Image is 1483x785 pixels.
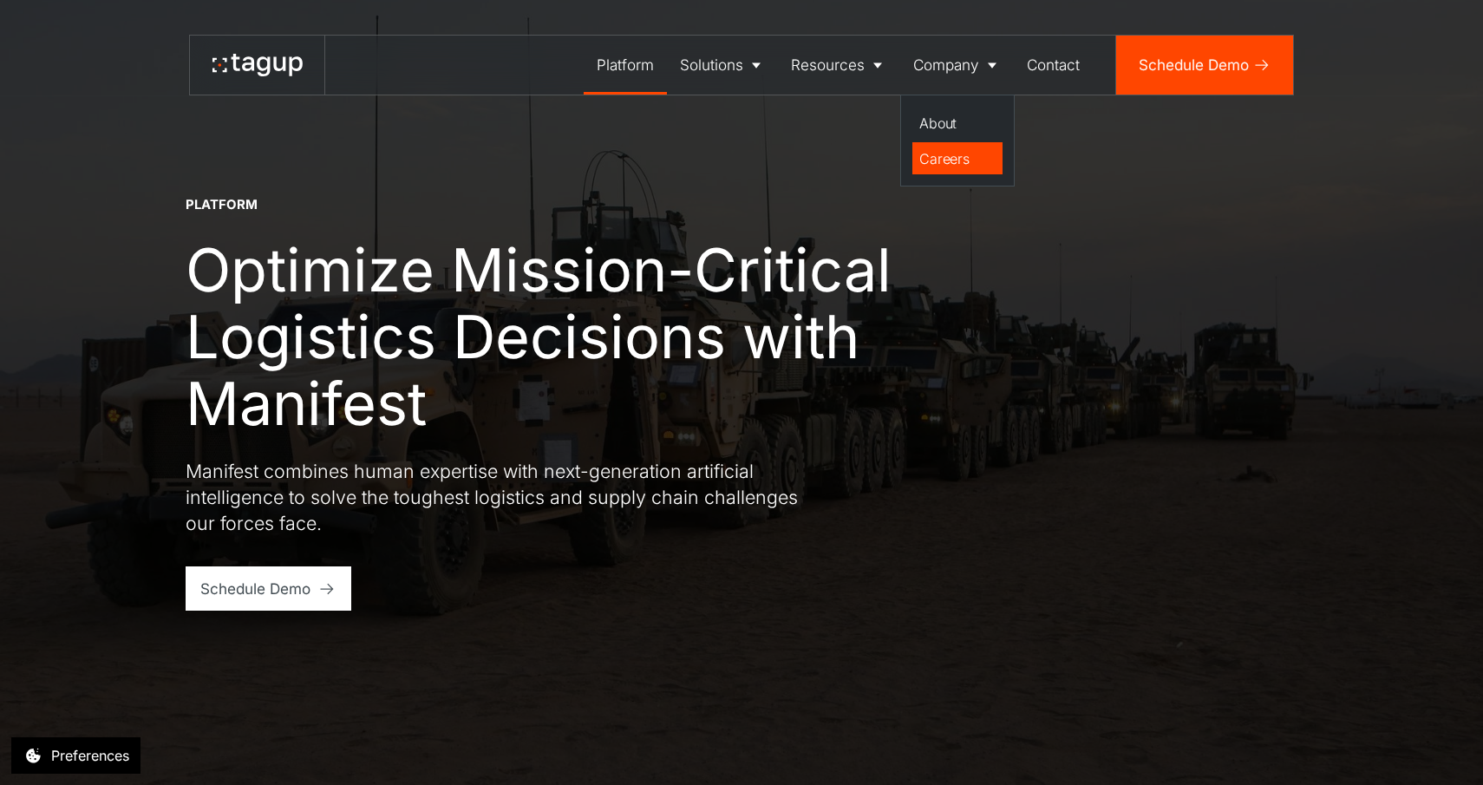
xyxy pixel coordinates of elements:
[791,54,865,76] div: Resources
[186,566,351,611] a: Schedule Demo
[186,196,258,214] div: Platform
[900,36,1015,95] a: Company
[913,54,979,76] div: Company
[912,142,1003,174] a: Careers
[1139,54,1249,76] div: Schedule Demo
[186,237,914,437] h1: Optimize Mission-Critical Logistics Decisions with Manifest
[680,54,743,76] div: Solutions
[1116,36,1293,95] a: Schedule Demo
[912,107,1003,139] a: About
[186,459,810,537] p: Manifest combines human expertise with next-generation artificial intelligence to solve the tough...
[667,36,779,95] a: Solutions
[1027,54,1080,76] div: Contact
[919,113,995,134] div: About
[200,578,310,600] div: Schedule Demo
[778,36,900,95] a: Resources
[900,95,1015,186] nav: Company
[51,745,129,766] div: Preferences
[1015,36,1094,95] a: Contact
[597,54,654,76] div: Platform
[584,36,667,95] a: Platform
[919,148,995,169] div: Careers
